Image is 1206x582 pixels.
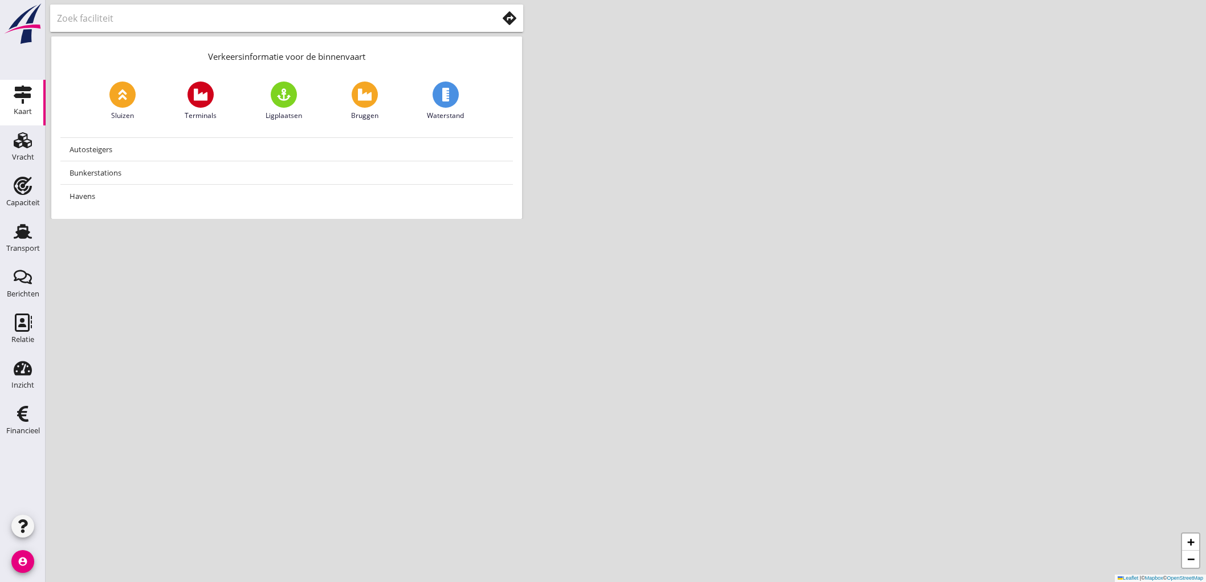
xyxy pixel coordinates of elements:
[1187,552,1195,566] span: −
[427,82,464,121] a: Waterstand
[51,36,522,72] div: Verkeersinformatie voor de binnenvaart
[1167,575,1203,581] a: OpenStreetMap
[11,381,34,389] div: Inzicht
[266,111,302,121] span: Ligplaatsen
[12,153,34,161] div: Vracht
[1115,575,1206,582] div: © ©
[6,245,40,252] div: Transport
[351,111,378,121] span: Bruggen
[14,108,32,115] div: Kaart
[266,82,302,121] a: Ligplaatsen
[1145,575,1163,581] a: Mapbox
[6,427,40,434] div: Financieel
[351,82,378,121] a: Bruggen
[109,82,136,121] a: Sluizen
[6,199,40,206] div: Capaciteit
[2,3,43,45] img: logo-small.a267ee39.svg
[427,111,464,121] span: Waterstand
[70,166,504,180] div: Bunkerstations
[11,550,34,573] i: account_circle
[7,290,39,298] div: Berichten
[1140,575,1141,581] span: |
[1187,535,1195,549] span: +
[70,143,504,156] div: Autosteigers
[70,189,504,203] div: Havens
[1182,551,1199,568] a: Zoom out
[11,336,34,343] div: Relatie
[57,9,482,27] input: Zoek faciliteit
[1182,534,1199,551] a: Zoom in
[111,111,134,121] span: Sluizen
[1118,575,1138,581] a: Leaflet
[185,82,217,121] a: Terminals
[185,111,217,121] span: Terminals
